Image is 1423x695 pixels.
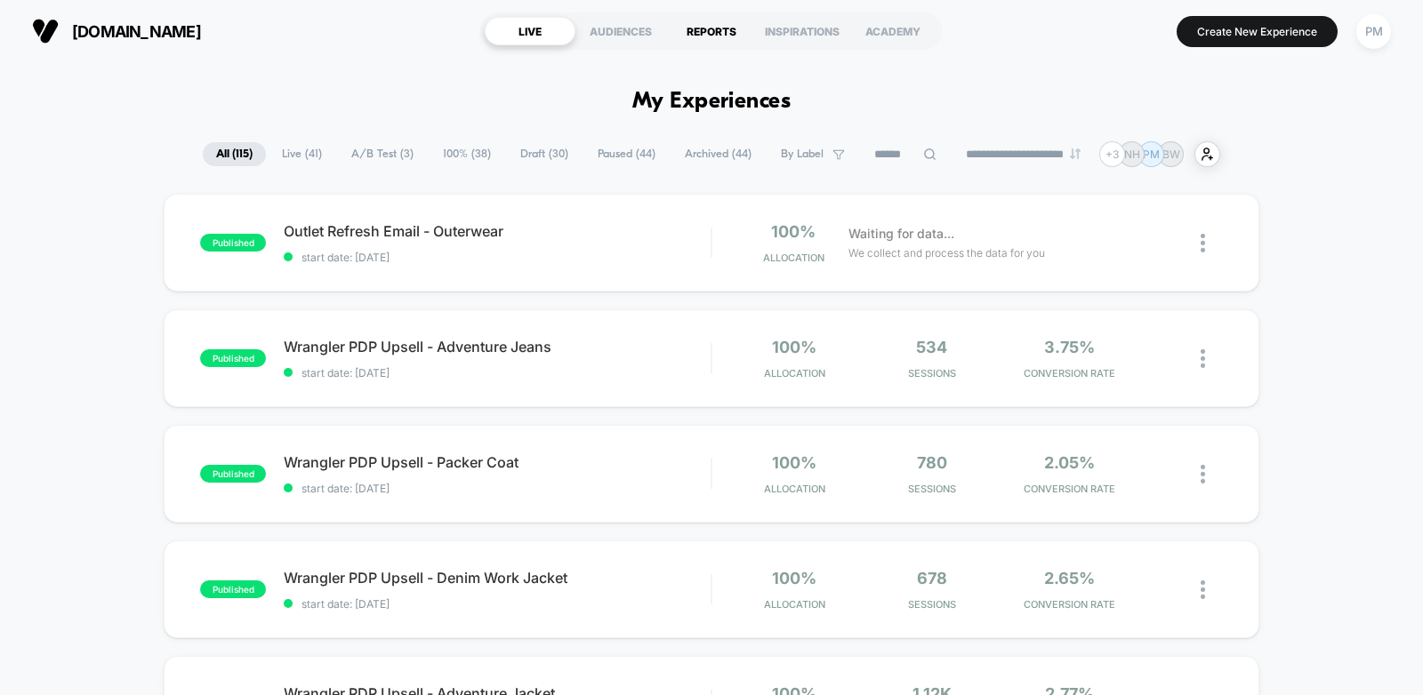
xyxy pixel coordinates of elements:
span: 100% [771,222,816,241]
div: AUDIENCES [575,17,666,45]
span: start date: [DATE] [284,251,711,264]
span: By Label [781,148,824,161]
span: 2.05% [1044,453,1095,472]
h1: My Experiences [632,89,792,115]
span: Waiting for data... [848,224,954,244]
span: 100% ( 38 ) [430,142,504,166]
span: start date: [DATE] [284,482,711,495]
span: Paused ( 44 ) [584,142,669,166]
span: Wrangler PDP Upsell - Packer Coat [284,453,711,471]
span: published [200,580,266,598]
span: Sessions [867,483,996,495]
span: 100% [772,569,816,587]
span: [DOMAIN_NAME] [72,22,201,41]
span: 534 [916,338,947,356]
img: end [1070,148,1081,159]
span: A/B Test ( 3 ) [338,142,427,166]
span: 100% [772,338,816,356]
span: 780 [917,453,947,472]
div: PM [1356,14,1391,49]
span: Allocation [764,367,825,379]
span: All ( 115 ) [203,142,266,166]
span: start date: [DATE] [284,366,711,379]
div: REPORTS [666,17,757,45]
button: [DOMAIN_NAME] [27,17,206,45]
p: NH [1124,148,1140,161]
span: Wrangler PDP Upsell - Adventure Jeans [284,338,711,355]
span: 100% [772,453,816,472]
div: ACADEMY [848,17,938,45]
img: close [1201,234,1205,252]
span: Outlet Refresh Email - Outerwear [284,222,711,240]
div: LIVE [485,17,575,45]
button: PM [1351,13,1396,50]
div: + 3 [1099,141,1125,167]
span: Allocation [763,252,824,264]
span: published [200,465,266,483]
span: start date: [DATE] [284,597,711,611]
span: Archived ( 44 ) [671,142,765,166]
span: CONVERSION RATE [1005,367,1134,379]
span: 2.65% [1044,569,1095,587]
span: 3.75% [1044,338,1095,356]
span: 678 [917,569,947,587]
span: Allocation [764,483,825,495]
span: Wrangler PDP Upsell - Denim Work Jacket [284,569,711,587]
div: INSPIRATIONS [757,17,848,45]
img: close [1201,349,1205,368]
span: We collect and process the data for you [848,244,1045,261]
span: Allocation [764,598,825,611]
span: Live ( 41 ) [269,142,335,166]
span: CONVERSION RATE [1005,598,1134,611]
span: CONVERSION RATE [1005,483,1134,495]
p: BW [1162,148,1180,161]
span: published [200,349,266,367]
span: Sessions [867,367,996,379]
img: close [1201,580,1205,599]
button: Create New Experience [1177,16,1338,47]
span: Sessions [867,598,996,611]
p: PM [1143,148,1160,161]
span: Draft ( 30 ) [507,142,582,166]
img: close [1201,465,1205,483]
span: published [200,234,266,252]
img: Visually logo [32,18,59,44]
